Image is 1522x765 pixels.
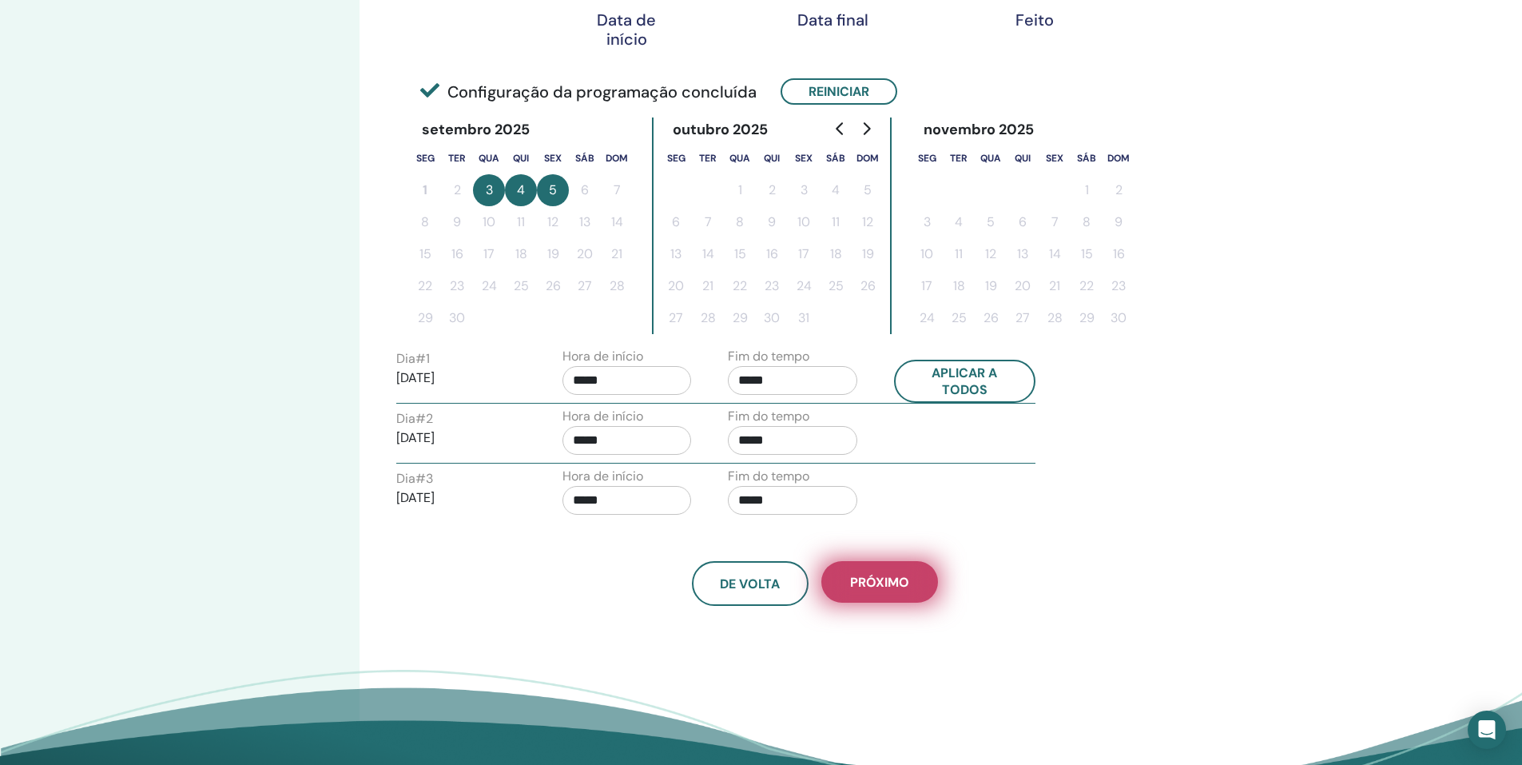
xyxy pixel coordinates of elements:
button: 4 [505,174,537,206]
p: [DATE] [396,369,526,388]
th: sexta-feira [788,142,820,174]
button: 25 [943,302,975,334]
button: 27 [660,302,692,334]
button: 1 [1071,174,1103,206]
span: De volta [720,576,780,592]
div: Data de início [586,10,666,49]
button: 17 [788,238,820,270]
label: Dia # 1 [396,349,430,369]
button: 2 [441,174,473,206]
th: terça-feira [441,142,473,174]
div: outubro 2025 [660,118,781,142]
div: Feito [995,10,1075,30]
button: 30 [441,302,473,334]
th: terça-feira [692,142,724,174]
p: [DATE] [396,488,526,508]
th: quarta-feira [473,142,505,174]
th: terça-feira [943,142,975,174]
button: 17 [473,238,505,270]
button: 14 [692,238,724,270]
th: domingo [601,142,633,174]
th: segunda-feira [911,142,943,174]
button: 11 [820,206,852,238]
button: 10 [473,206,505,238]
button: 8 [1071,206,1103,238]
button: 16 [441,238,473,270]
button: 15 [1071,238,1103,270]
div: novembro 2025 [911,118,1047,142]
button: 20 [1007,270,1039,302]
label: Dia # 3 [396,469,433,488]
button: 10 [788,206,820,238]
button: 6 [660,206,692,238]
label: Fim do tempo [728,467,809,486]
th: quinta-feira [1007,142,1039,174]
button: 10 [911,238,943,270]
button: 4 [943,206,975,238]
button: 29 [409,302,441,334]
span: Próximo [850,574,909,591]
button: 15 [724,238,756,270]
button: 16 [756,238,788,270]
th: domingo [852,142,884,174]
button: 14 [1039,238,1071,270]
button: 19 [975,270,1007,302]
button: Go to next month [853,113,879,145]
label: Fim do tempo [728,347,809,366]
button: Próximo [821,561,938,603]
button: 8 [409,206,441,238]
button: 23 [756,270,788,302]
th: quinta-feira [505,142,537,174]
button: 7 [692,206,724,238]
button: 12 [975,238,1007,270]
button: 7 [601,174,633,206]
div: setembro 2025 [409,118,543,142]
button: 19 [537,238,569,270]
button: 19 [852,238,884,270]
button: 5 [975,206,1007,238]
button: 11 [505,206,537,238]
label: Dia # 2 [396,409,433,428]
p: [DATE] [396,428,526,448]
button: 18 [820,238,852,270]
button: 28 [601,270,633,302]
button: 26 [537,270,569,302]
button: 24 [911,302,943,334]
button: 22 [724,270,756,302]
button: 21 [1039,270,1071,302]
button: 18 [505,238,537,270]
button: 12 [537,206,569,238]
th: sábado [820,142,852,174]
button: 25 [505,270,537,302]
div: Open Intercom Messenger [1468,711,1506,749]
button: 21 [692,270,724,302]
button: 1 [409,174,441,206]
button: 20 [569,238,601,270]
button: 1 [724,174,756,206]
button: 30 [1103,302,1135,334]
button: 13 [660,238,692,270]
th: sábado [569,142,601,174]
button: 12 [852,206,884,238]
th: sexta-feira [537,142,569,174]
button: 16 [1103,238,1135,270]
button: 24 [473,270,505,302]
button: 22 [1071,270,1103,302]
button: 6 [1007,206,1039,238]
button: 7 [1039,206,1071,238]
th: domingo [1103,142,1135,174]
button: 18 [943,270,975,302]
button: 13 [569,206,601,238]
button: Go to previous month [828,113,853,145]
button: 24 [788,270,820,302]
button: 26 [852,270,884,302]
button: 13 [1007,238,1039,270]
button: 27 [1007,302,1039,334]
button: 3 [911,206,943,238]
label: Hora de início [562,407,643,426]
button: 29 [1071,302,1103,334]
button: 9 [441,206,473,238]
button: 30 [756,302,788,334]
button: 14 [601,206,633,238]
button: Reiniciar [781,78,897,105]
